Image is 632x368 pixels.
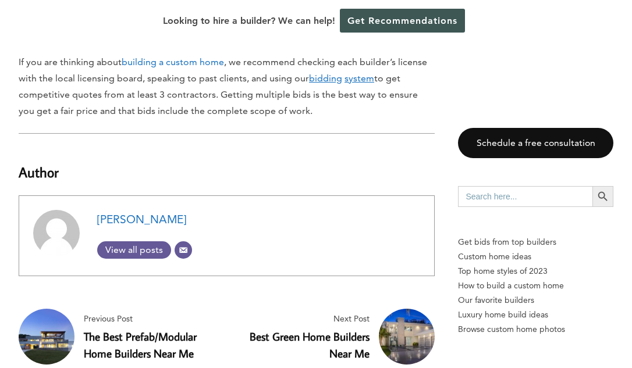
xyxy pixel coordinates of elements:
[19,54,435,119] p: If you are thinking about , we recommend checking each builder’s license with the local licensing...
[250,329,370,360] a: Best Green Home Builders Near Me
[309,73,342,84] u: bidding
[97,241,171,259] a: View all posts
[175,241,192,259] a: Email
[458,322,613,337] a: Browse custom home photos
[232,312,370,326] span: Next Post
[84,329,197,360] a: The Best Prefab/Modular Home Builders Near Me
[84,312,222,326] span: Previous Post
[597,190,609,203] svg: Search
[97,244,171,255] span: View all posts
[122,56,224,67] a: building a custom home
[97,213,186,226] a: [PERSON_NAME]
[458,308,613,322] a: Luxury home build ideas
[458,128,613,159] a: Schedule a free consultation
[345,73,374,84] u: system
[19,148,435,183] h3: Author
[458,278,613,293] a: How to build a custom home
[458,235,613,249] p: Get bids from top builders
[33,210,80,256] img: Adam Scharf
[458,264,613,278] a: Top home styles of 2023
[458,249,613,264] a: Custom home ideas
[458,186,592,207] input: Search here...
[458,293,613,308] a: Our favorite builders
[340,9,465,33] a: Get Recommendations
